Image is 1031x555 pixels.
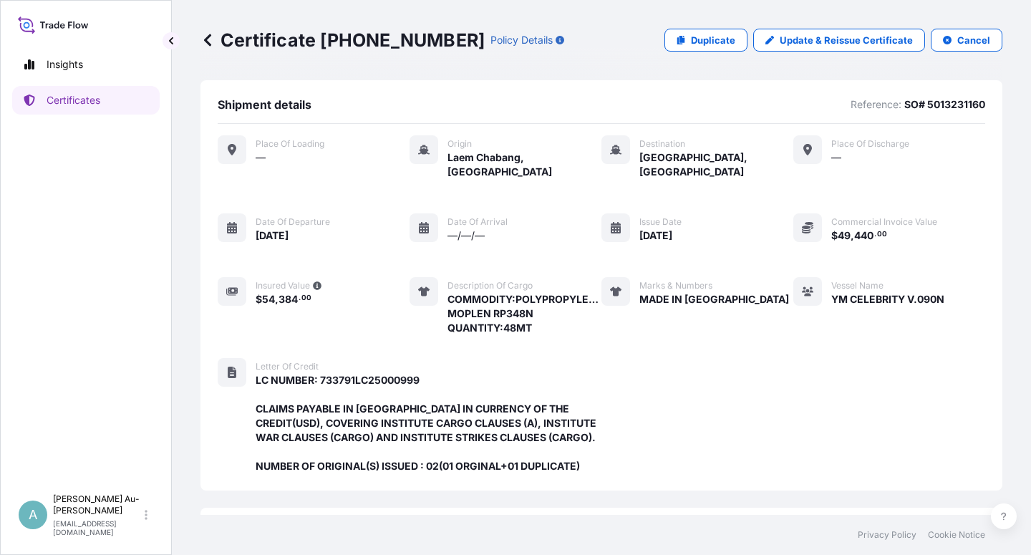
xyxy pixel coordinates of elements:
[47,93,100,107] p: Certificates
[256,228,289,243] span: [DATE]
[279,294,298,304] span: 384
[256,216,330,228] span: Date of departure
[664,29,747,52] a: Duplicate
[447,280,533,291] span: Description of cargo
[838,231,851,241] span: 49
[639,280,712,291] span: Marks & Numbers
[218,97,311,112] span: Shipment details
[639,216,682,228] span: Issue Date
[957,33,990,47] p: Cancel
[12,86,160,115] a: Certificates
[256,361,319,372] span: Letter of Credit
[877,232,887,237] span: 00
[447,292,601,335] span: COMMODITY:POLYPROPYLENE MOPLEN RP348N QUANTITY:48MT
[275,294,279,304] span: ,
[29,508,37,522] span: A
[639,138,685,150] span: Destination
[256,294,262,304] span: $
[299,296,301,301] span: .
[854,231,873,241] span: 440
[490,33,553,47] p: Policy Details
[831,280,884,291] span: Vessel Name
[53,519,142,536] p: [EMAIL_ADDRESS][DOMAIN_NAME]
[691,33,735,47] p: Duplicate
[639,150,793,179] span: [GEOGRAPHIC_DATA], [GEOGRAPHIC_DATA]
[12,50,160,79] a: Insights
[831,138,909,150] span: Place of discharge
[831,150,841,165] span: —
[262,294,275,304] span: 54
[301,296,311,301] span: 00
[447,150,601,179] span: Laem Chabang, [GEOGRAPHIC_DATA]
[851,97,901,112] p: Reference:
[780,33,913,47] p: Update & Reissue Certificate
[53,493,142,516] p: [PERSON_NAME] Au-[PERSON_NAME]
[753,29,925,52] a: Update & Reissue Certificate
[447,138,472,150] span: Origin
[639,292,789,307] span: MADE IN [GEOGRAPHIC_DATA]
[200,29,485,52] p: Certificate [PHONE_NUMBER]
[904,97,985,112] p: SO# 5013231160
[851,231,854,241] span: ,
[928,529,985,541] a: Cookie Notice
[447,216,508,228] span: Date of arrival
[256,138,324,150] span: Place of Loading
[831,231,838,241] span: $
[639,228,672,243] span: [DATE]
[256,280,310,291] span: Insured Value
[256,150,266,165] span: —
[874,232,876,237] span: .
[858,529,916,541] a: Privacy Policy
[931,29,1002,52] button: Cancel
[256,373,601,473] span: LC NUMBER: 733791LC25000999 CLAIMS PAYABLE IN [GEOGRAPHIC_DATA] IN CURRENCY OF THE CREDIT(USD), C...
[47,57,83,72] p: Insights
[831,216,937,228] span: Commercial Invoice Value
[831,292,944,307] span: YM CELEBRITY V.090N
[447,228,485,243] span: —/—/—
